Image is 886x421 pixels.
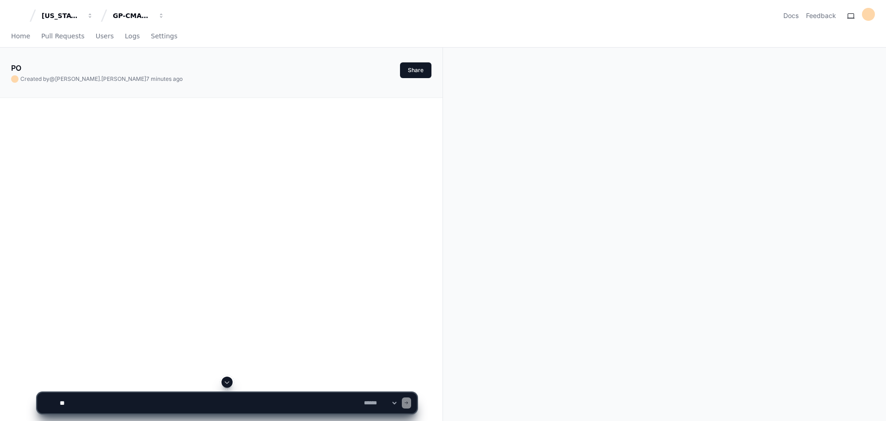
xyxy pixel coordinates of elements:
button: [US_STATE] Pacific [38,7,97,24]
a: Home [11,26,30,47]
a: Logs [125,26,140,47]
a: Users [96,26,114,47]
span: Created by [20,75,183,83]
span: Users [96,33,114,39]
span: @ [49,75,55,82]
span: Pull Requests [41,33,84,39]
app-text-character-animate: PO [11,63,21,73]
a: Pull Requests [41,26,84,47]
span: [PERSON_NAME].[PERSON_NAME] [55,75,146,82]
button: Feedback [806,11,836,20]
button: GP-CMAG-MP2 [109,7,168,24]
div: GP-CMAG-MP2 [113,11,153,20]
a: Docs [783,11,799,20]
span: Logs [125,33,140,39]
span: Settings [151,33,177,39]
button: Share [400,62,431,78]
span: 7 minutes ago [146,75,183,82]
a: Settings [151,26,177,47]
div: [US_STATE] Pacific [42,11,81,20]
span: Home [11,33,30,39]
